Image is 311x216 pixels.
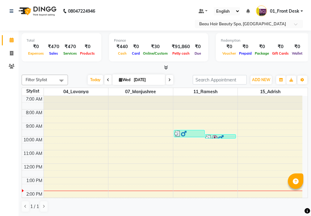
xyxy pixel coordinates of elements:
div: ₹0 [237,43,253,50]
div: Total [27,38,96,43]
div: HARTHIK, TK02, 09:50 AM-10:10 AM, Normal Haircut (M) (₹150) [205,135,236,138]
b: 08047224946 [68,2,95,20]
span: Expenses [27,51,45,56]
span: Petty cash [171,51,191,56]
div: 12:00 PM [23,164,44,170]
span: 07_Manjushree [108,88,173,96]
img: 01_Front Desk [256,6,267,16]
div: 7:00 AM [25,96,44,102]
span: 1 / 1 [30,203,39,210]
span: Gift Cards [271,51,290,56]
div: 9:00 AM [25,123,44,130]
div: ₹0 [253,43,271,50]
span: ADD NEW [252,77,270,82]
div: 11:00 AM [22,150,44,157]
span: Online/Custom [141,51,169,56]
div: Redemption [221,38,304,43]
span: Card [130,51,141,56]
span: Products [78,51,96,56]
span: 15_Adrish [238,88,302,96]
span: 04_Lavanya [44,88,108,96]
div: ₹91,860 [169,43,192,50]
div: ₹0 [130,43,141,50]
div: Finance [114,38,203,43]
div: ₹440 [114,43,130,50]
span: Services [62,51,78,56]
span: Wed [117,77,132,82]
div: ₹0 [192,43,203,50]
span: Package [253,51,271,56]
div: ₹0 [271,43,290,50]
span: Sales [48,51,60,56]
div: PRAVEEN, TK01, 09:30 AM-10:05 AM, Normal Cleanup (₹200),Hair Color - Fruit - Mustache (₹70) [174,130,205,137]
div: Stylist [22,88,44,94]
div: ₹0 [221,43,237,50]
input: 2025-09-03 [132,75,163,85]
span: Wallet [290,51,304,56]
span: 01_Front Desk [270,8,299,15]
span: Voucher [221,51,237,56]
button: ADD NEW [250,76,272,84]
span: Due [193,51,203,56]
span: Cash [116,51,128,56]
div: 1:00 PM [25,177,44,184]
div: 2:00 PM [25,191,44,197]
input: Search Appointment [193,75,247,85]
div: ₹470 [45,43,62,50]
div: ₹30 [141,43,169,50]
span: Today [88,75,103,85]
span: Filter Stylist [26,77,47,82]
span: 11_Ramesh [173,88,238,96]
div: ₹0 [27,43,45,50]
img: logo [16,2,58,20]
span: Prepaid [237,51,253,56]
div: 10:00 AM [22,137,44,143]
div: ₹470 [62,43,78,50]
div: ₹0 [78,43,96,50]
div: 8:00 AM [25,110,44,116]
div: ₹0 [290,43,304,50]
iframe: chat widget [285,191,305,210]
